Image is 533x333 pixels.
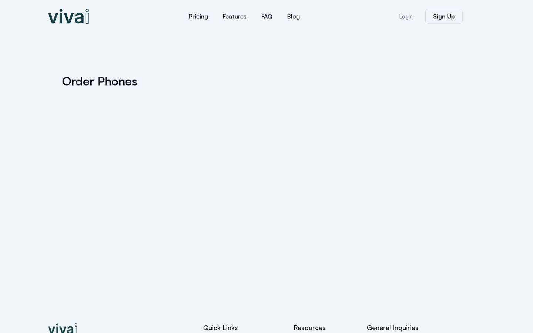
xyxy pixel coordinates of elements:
h2: Quick Links [203,323,282,332]
h1: Order Phones [62,74,471,88]
a: Blog [280,7,307,25]
span: Login [399,14,413,19]
nav: Menu [137,7,352,25]
a: Pricing [181,7,215,25]
span: Sign Up [433,13,455,19]
h2: General Inquiries [367,323,485,332]
a: Sign Up [425,9,463,24]
h2: Resources [294,323,355,332]
a: Features [215,7,254,25]
a: FAQ [254,7,280,25]
a: Login [390,9,422,24]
